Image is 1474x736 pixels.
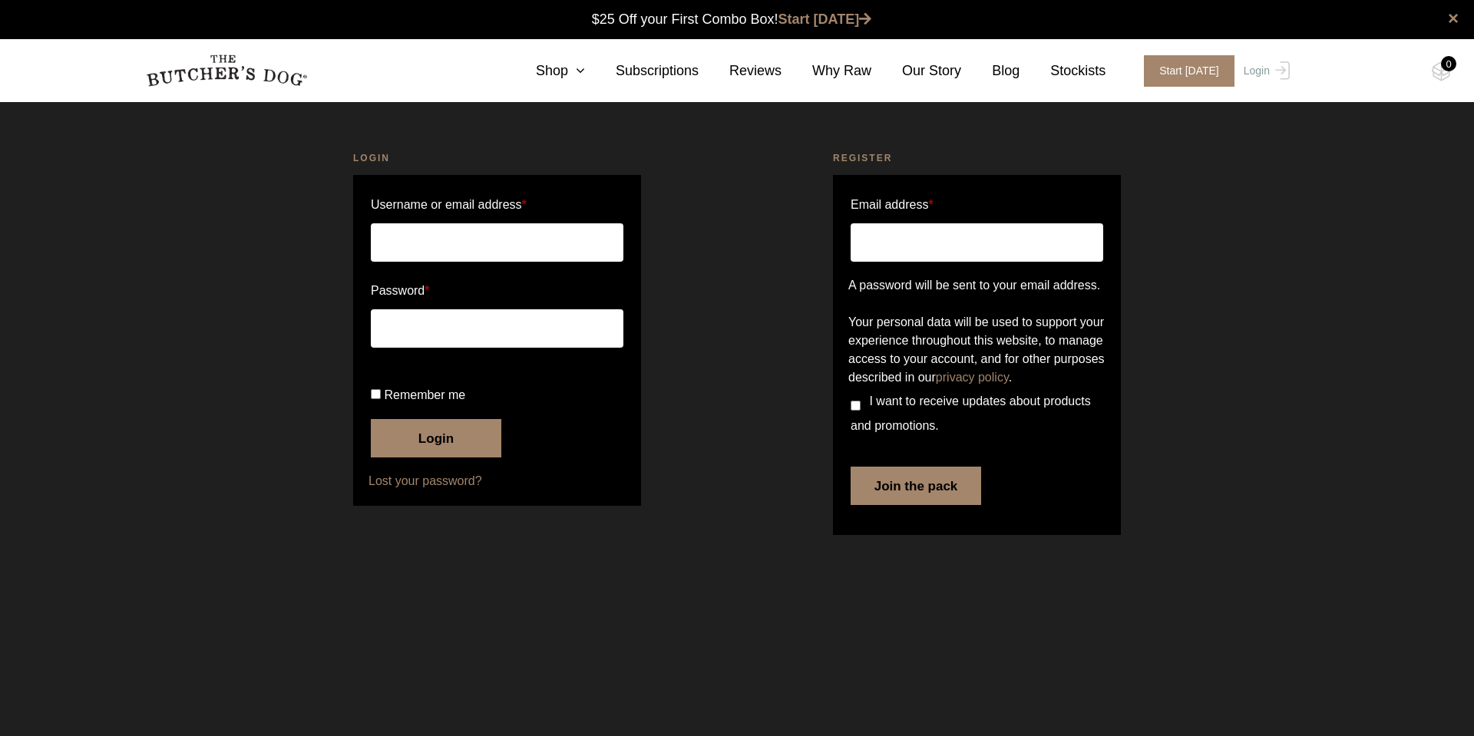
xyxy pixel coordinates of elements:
a: Start [DATE] [778,12,872,27]
input: I want to receive updates about products and promotions. [851,401,861,411]
label: Username or email address [371,193,623,217]
button: Join the pack [851,467,981,505]
label: Email address [851,193,934,217]
button: Login [371,419,501,457]
input: Remember me [371,389,381,399]
a: Stockists [1020,61,1105,81]
a: privacy policy [936,371,1009,384]
a: Login [1240,55,1290,87]
a: Lost your password? [368,472,626,490]
a: Why Raw [782,61,871,81]
a: Subscriptions [585,61,699,81]
h2: Register [833,150,1121,166]
p: A password will be sent to your email address. [848,276,1105,295]
a: close [1448,9,1459,28]
div: 0 [1441,56,1456,71]
a: Our Story [871,61,961,81]
a: Shop [505,61,585,81]
a: Reviews [699,61,782,81]
p: Your personal data will be used to support your experience throughout this website, to manage acc... [848,313,1105,387]
a: Start [DATE] [1129,55,1240,87]
img: TBD_Cart-Empty.png [1432,61,1451,81]
span: Remember me [384,388,465,401]
span: Start [DATE] [1144,55,1234,87]
a: Blog [961,61,1020,81]
label: Password [371,279,623,303]
h2: Login [353,150,641,166]
span: I want to receive updates about products and promotions. [851,394,1091,432]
